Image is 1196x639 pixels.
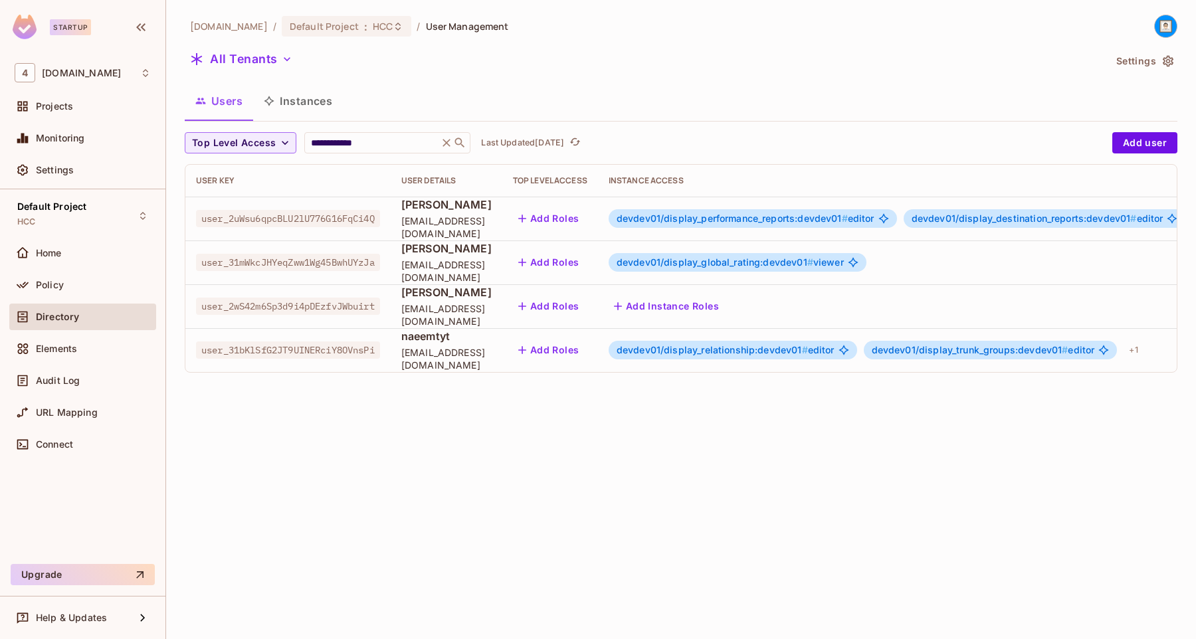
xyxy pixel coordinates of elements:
[196,254,380,271] span: user_31mWkcJHYeqZww1Wg45BwhUYzJa
[401,175,492,186] div: User Details
[401,241,492,256] span: [PERSON_NAME]
[15,63,35,82] span: 4
[1111,50,1177,72] button: Settings
[1062,344,1068,355] span: #
[417,20,420,33] li: /
[36,101,73,112] span: Projects
[513,252,585,273] button: Add Roles
[567,135,583,151] button: refresh
[1155,15,1177,37] img: naeem.sarwar@46labs.com
[1130,213,1136,224] span: #
[36,343,77,354] span: Elements
[617,213,874,224] span: editor
[1124,339,1143,361] div: + 1
[36,407,98,418] span: URL Mapping
[42,68,121,78] span: Workspace: 46labs.com
[617,256,813,268] span: devdev01/display_global_rating:devdev01
[426,20,509,33] span: User Management
[290,20,359,33] span: Default Project
[273,20,276,33] li: /
[569,136,581,149] span: refresh
[912,213,1163,224] span: editor
[481,137,564,148] p: Last Updated [DATE]
[185,132,296,153] button: Top Level Access
[617,345,835,355] span: editor
[50,19,91,35] div: Startup
[401,302,492,327] span: [EMAIL_ADDRESS][DOMAIN_NAME]
[11,564,155,585] button: Upgrade
[401,197,492,212] span: [PERSON_NAME]
[802,344,808,355] span: #
[373,20,393,33] span: HCC
[36,248,62,258] span: Home
[617,344,808,355] span: devdev01/display_relationship:devdev01
[196,210,380,227] span: user_2uWsu6qpcBLU2lU776G16FqCi4Q
[401,215,492,240] span: [EMAIL_ADDRESS][DOMAIN_NAME]
[363,21,368,32] span: :
[912,213,1137,224] span: devdev01/display_destination_reports:devdev01
[36,312,79,322] span: Directory
[196,341,380,359] span: user_31bKlSfG2JT9UINERciY8OVnsPi
[617,257,844,268] span: viewer
[1112,132,1177,153] button: Add user
[17,201,86,212] span: Default Project
[196,298,380,315] span: user_2wS42m6Sp3d9i4pDEzfvJWbuirt
[196,175,380,186] div: User Key
[253,84,343,118] button: Instances
[36,612,107,623] span: Help & Updates
[401,285,492,300] span: [PERSON_NAME]
[192,135,276,151] span: Top Level Access
[564,135,583,151] span: Click to refresh data
[401,346,492,371] span: [EMAIL_ADDRESS][DOMAIN_NAME]
[513,339,585,361] button: Add Roles
[617,213,848,224] span: devdev01/display_performance_reports:devdev01
[401,258,492,284] span: [EMAIL_ADDRESS][DOMAIN_NAME]
[185,48,298,70] button: All Tenants
[513,296,585,317] button: Add Roles
[36,375,80,386] span: Audit Log
[17,217,35,227] span: HCC
[185,84,253,118] button: Users
[842,213,848,224] span: #
[513,208,585,229] button: Add Roles
[36,280,64,290] span: Policy
[609,296,724,317] button: Add Instance Roles
[190,20,268,33] span: the active workspace
[13,15,37,39] img: SReyMgAAAABJRU5ErkJggg==
[807,256,813,268] span: #
[36,133,85,143] span: Monitoring
[513,175,587,186] div: Top Level Access
[36,165,74,175] span: Settings
[872,345,1095,355] span: editor
[36,439,73,450] span: Connect
[872,344,1068,355] span: devdev01/display_trunk_groups:devdev01
[401,329,492,343] span: naeemtyt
